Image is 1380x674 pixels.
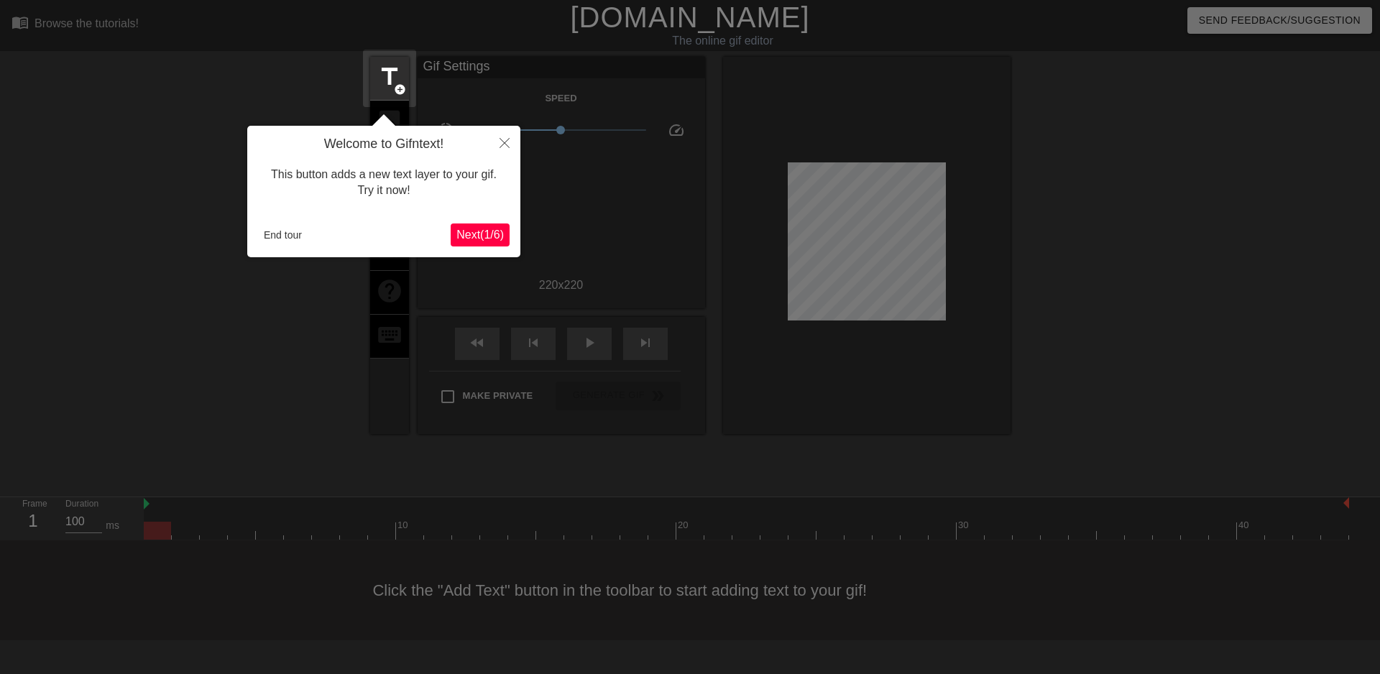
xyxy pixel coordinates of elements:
[258,224,308,246] button: End tour
[489,126,520,159] button: Close
[451,223,510,246] button: Next
[258,137,510,152] h4: Welcome to Gifntext!
[456,228,504,241] span: Next ( 1 / 6 )
[258,152,510,213] div: This button adds a new text layer to your gif. Try it now!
